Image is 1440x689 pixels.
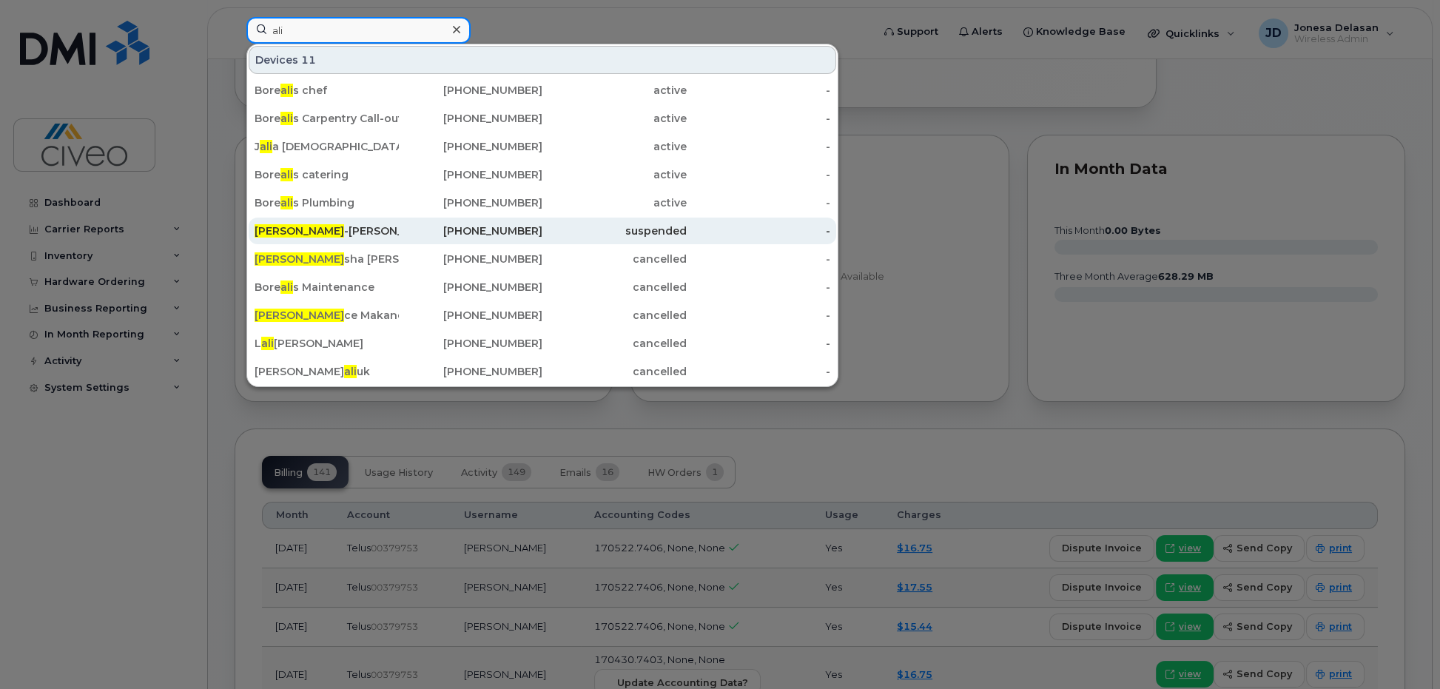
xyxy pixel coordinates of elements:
[399,111,543,126] div: [PHONE_NUMBER]
[399,252,543,266] div: [PHONE_NUMBER]
[249,218,836,244] a: [PERSON_NAME]-[PERSON_NAME][PHONE_NUMBER]suspended-
[542,308,687,323] div: cancelled
[280,84,293,97] span: ali
[301,53,316,67] span: 11
[399,280,543,295] div: [PHONE_NUMBER]
[255,223,399,238] div: -[PERSON_NAME]
[249,161,836,188] a: Borealis catering[PHONE_NUMBER]active-
[255,336,399,351] div: L [PERSON_NAME]
[255,280,399,295] div: Bore s Maintenance
[280,168,293,181] span: ali
[249,358,836,385] a: [PERSON_NAME]aliuk[PHONE_NUMBER]cancelled-
[542,364,687,379] div: cancelled
[249,274,836,300] a: Borealis Maintenance[PHONE_NUMBER]cancelled-
[261,337,274,350] span: ali
[687,83,831,98] div: -
[280,196,293,209] span: ali
[255,309,344,322] span: [PERSON_NAME]
[249,330,836,357] a: Lali[PERSON_NAME][PHONE_NUMBER]cancelled-
[255,83,399,98] div: Bore s chef
[399,364,543,379] div: [PHONE_NUMBER]
[542,111,687,126] div: active
[687,139,831,154] div: -
[249,189,836,216] a: Borealis Plumbing[PHONE_NUMBER]active-
[542,280,687,295] div: cancelled
[255,167,399,182] div: Bore s catering
[687,308,831,323] div: -
[249,77,836,104] a: Borealis chef[PHONE_NUMBER]active-
[280,112,293,125] span: ali
[687,111,831,126] div: -
[255,195,399,210] div: Bore s Plumbing
[399,336,543,351] div: [PHONE_NUMBER]
[542,139,687,154] div: active
[542,223,687,238] div: suspended
[687,252,831,266] div: -
[542,336,687,351] div: cancelled
[280,280,293,294] span: ali
[1376,625,1429,678] iframe: Messenger Launcher
[246,17,471,44] input: Find something...
[687,336,831,351] div: -
[399,167,543,182] div: [PHONE_NUMBER]
[542,252,687,266] div: cancelled
[255,224,344,238] span: [PERSON_NAME]
[687,195,831,210] div: -
[687,364,831,379] div: -
[255,111,399,126] div: Bore s Carpentry Call-out Phone
[399,83,543,98] div: [PHONE_NUMBER]
[399,195,543,210] div: [PHONE_NUMBER]
[249,246,836,272] a: [PERSON_NAME]sha [PERSON_NAME][PHONE_NUMBER]cancelled-
[399,223,543,238] div: [PHONE_NUMBER]
[542,167,687,182] div: active
[255,252,399,266] div: sha [PERSON_NAME]
[255,364,399,379] div: [PERSON_NAME] uk
[399,308,543,323] div: [PHONE_NUMBER]
[255,308,399,323] div: ce Makanda
[255,252,344,266] span: [PERSON_NAME]
[687,280,831,295] div: -
[344,365,357,378] span: ali
[687,167,831,182] div: -
[542,83,687,98] div: active
[542,195,687,210] div: active
[249,302,836,329] a: [PERSON_NAME]ce Makanda[PHONE_NUMBER]cancelled-
[399,139,543,154] div: [PHONE_NUMBER]
[255,139,399,154] div: J a [DEMOGRAPHIC_DATA]
[249,46,836,74] div: Devices
[687,223,831,238] div: -
[249,133,836,160] a: Jalia [DEMOGRAPHIC_DATA][PHONE_NUMBER]active-
[249,105,836,132] a: Borealis Carpentry Call-out Phone[PHONE_NUMBER]active-
[260,140,272,153] span: ali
